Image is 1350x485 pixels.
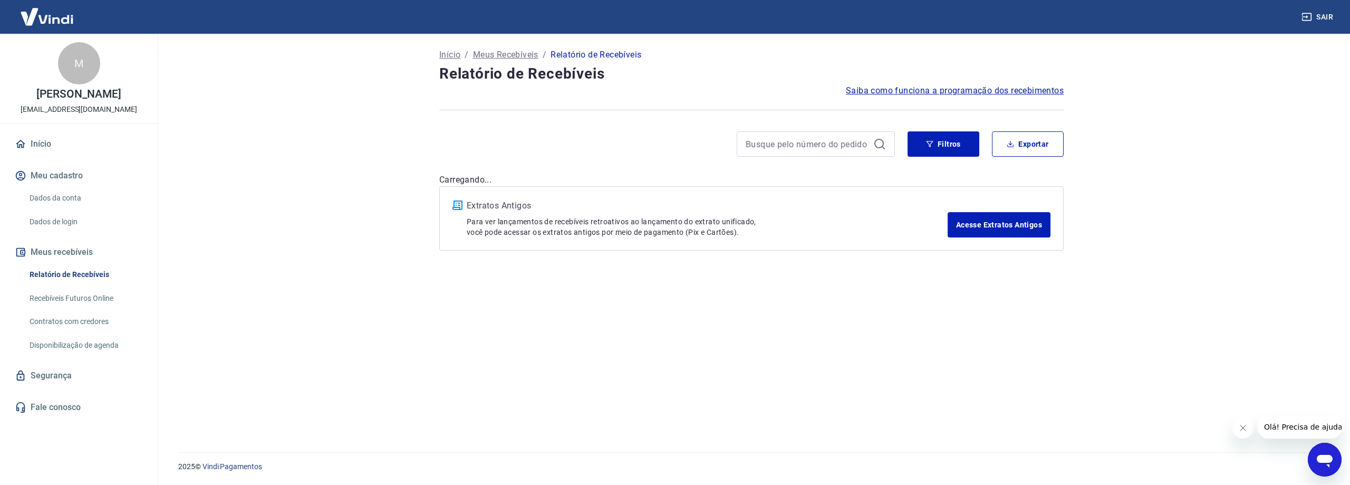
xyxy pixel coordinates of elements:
[21,104,137,115] p: [EMAIL_ADDRESS][DOMAIN_NAME]
[465,49,468,61] p: /
[13,164,145,187] button: Meu cadastro
[1308,443,1342,477] iframe: Botão para abrir a janela de mensagens
[543,49,546,61] p: /
[746,136,869,152] input: Busque pelo número do pedido
[13,132,145,156] a: Início
[202,462,262,471] a: Vindi Pagamentos
[25,311,145,332] a: Contratos com credores
[551,49,641,61] p: Relatório de Recebíveis
[908,131,979,157] button: Filtros
[178,461,1325,472] p: 2025 ©
[25,211,145,233] a: Dados de login
[13,364,145,387] a: Segurança
[58,42,100,84] div: M
[13,1,81,33] img: Vindi
[25,187,145,209] a: Dados da conta
[452,201,462,210] img: ícone
[1258,415,1342,439] iframe: Mensagem da empresa
[473,49,538,61] a: Meus Recebíveis
[439,63,1064,84] h4: Relatório de Recebíveis
[25,288,145,309] a: Recebíveis Futuros Online
[439,49,460,61] a: Início
[467,199,948,212] p: Extratos Antigos
[467,216,948,237] p: Para ver lançamentos de recebíveis retroativos ao lançamento do extrato unificado, você pode aces...
[846,84,1064,97] a: Saiba como funciona a programação dos recebimentos
[1299,7,1337,27] button: Sair
[948,212,1050,237] a: Acesse Extratos Antigos
[1232,417,1253,439] iframe: Fechar mensagem
[36,89,121,100] p: [PERSON_NAME]
[6,7,89,16] span: Olá! Precisa de ajuda?
[13,396,145,419] a: Fale conosco
[25,335,145,356] a: Disponibilização de agenda
[13,241,145,264] button: Meus recebíveis
[25,264,145,286] a: Relatório de Recebíveis
[439,174,1064,186] p: Carregando...
[992,131,1064,157] button: Exportar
